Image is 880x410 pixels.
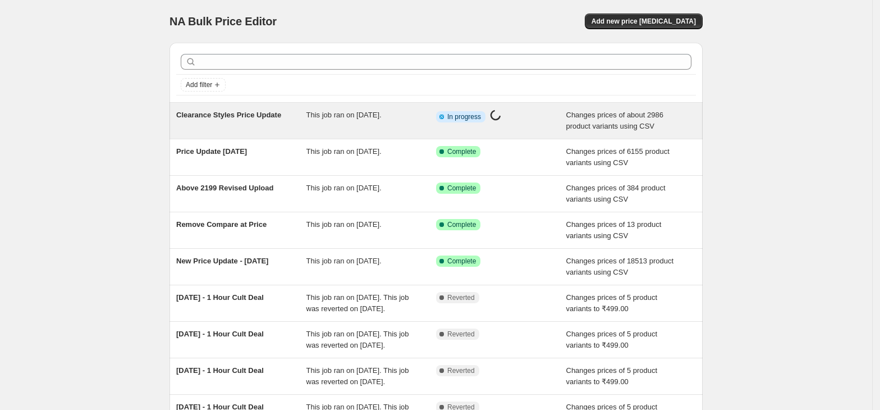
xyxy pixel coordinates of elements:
[566,257,674,276] span: Changes prices of 18513 product variants using CSV
[176,330,264,338] span: [DATE] - 1 Hour Cult Deal
[181,78,226,92] button: Add filter
[585,13,703,29] button: Add new price [MEDICAL_DATA]
[169,15,277,28] span: NA Bulk Price Editor
[566,220,662,240] span: Changes prices of 13 product variants using CSV
[566,184,666,203] span: Changes prices of 384 product variants using CSV
[176,111,281,119] span: Clearance Styles Price Update
[306,257,382,265] span: This job ran on [DATE].
[566,147,670,167] span: Changes prices of 6155 product variants using CSV
[447,147,476,156] span: Complete
[176,147,247,156] span: Price Update [DATE]
[306,293,409,313] span: This job ran on [DATE]. This job was reverted on [DATE].
[306,184,382,192] span: This job ran on [DATE].
[447,184,476,193] span: Complete
[447,257,476,266] span: Complete
[176,366,264,375] span: [DATE] - 1 Hour Cult Deal
[306,330,409,349] span: This job ran on [DATE]. This job was reverted on [DATE].
[306,220,382,229] span: This job ran on [DATE].
[176,293,264,302] span: [DATE] - 1 Hour Cult Deal
[566,111,663,130] span: Changes prices of about 2986 product variants using CSV
[176,220,267,229] span: Remove Compare at Price
[447,112,481,121] span: In progress
[306,111,382,119] span: This job ran on [DATE].
[306,147,382,156] span: This job ran on [DATE].
[447,330,475,339] span: Reverted
[566,293,658,313] span: Changes prices of 5 product variants to ₹499.00
[306,366,409,386] span: This job ran on [DATE]. This job was reverted on [DATE].
[447,366,475,375] span: Reverted
[186,80,212,89] span: Add filter
[447,220,476,229] span: Complete
[176,184,273,192] span: Above 2199 Revised Upload
[566,330,658,349] span: Changes prices of 5 product variants to ₹499.00
[176,257,268,265] span: New Price Update - [DATE]
[566,366,658,386] span: Changes prices of 5 product variants to ₹499.00
[447,293,475,302] span: Reverted
[592,17,696,26] span: Add new price [MEDICAL_DATA]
